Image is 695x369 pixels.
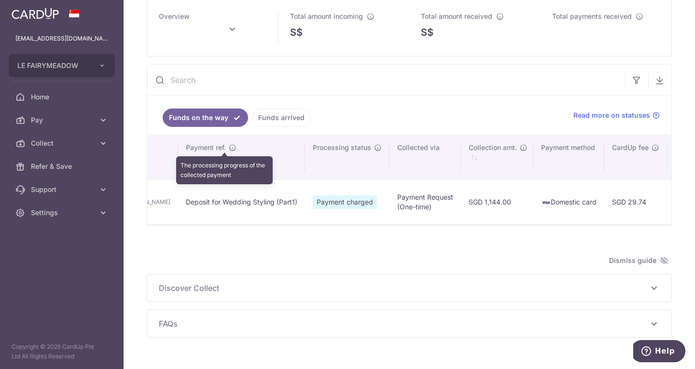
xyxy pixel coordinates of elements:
button: LE FAIRYMEADOW [9,54,115,77]
span: Pay [31,115,95,125]
span: Refer & Save [31,162,95,171]
th: Collection amt. : activate to sort column ascending [461,135,533,179]
span: Collect [31,138,95,148]
th: CardUp fee [604,135,667,179]
a: Read more on statuses [573,110,660,120]
span: Help [22,7,42,15]
td: SGD 1,144.00 [461,179,533,224]
span: Support [31,185,95,194]
td: Domestic card [533,179,604,224]
td: Payment Request (One-time) [389,179,461,224]
span: S$ [290,25,303,40]
span: CardUp fee [612,143,649,152]
p: Discover Collect [159,282,660,294]
img: CardUp [12,8,59,19]
span: Payment charged [313,195,377,209]
span: Collection amt. [469,143,517,152]
span: Total amount incoming [290,12,363,20]
p: [EMAIL_ADDRESS][DOMAIN_NAME] [15,34,108,43]
span: LE FAIRYMEADOW [17,61,89,70]
th: Collected via [389,135,461,179]
span: Payment ref. [186,143,226,152]
iframe: Opens a widget where you can find more information [633,340,685,364]
span: S$ [421,25,433,40]
img: visa-sm-192604c4577d2d35970c8ed26b86981c2741ebd56154ab54ad91a526f0f24972.png [541,198,551,207]
input: Search [147,65,625,96]
span: FAQs [159,318,648,329]
a: Funds arrived [252,109,311,127]
span: Overview [159,12,190,20]
span: Dismiss guide [609,255,668,266]
td: SGD 29.74 [604,179,667,224]
th: Processing status [305,135,389,179]
td: Deposit for Wedding Styling (Part1) [178,179,305,224]
p: FAQs [159,318,660,329]
th: Payment method [533,135,604,179]
span: Discover Collect [159,282,648,294]
span: Total payments received [552,12,632,20]
div: The processing progress of the collected payment [176,156,273,184]
span: Processing status [313,143,371,152]
a: Funds on the way [163,109,248,127]
span: Read more on statuses [573,110,650,120]
span: Home [31,92,95,102]
span: Total amount received [421,12,492,20]
span: Settings [31,208,95,218]
th: Payment ref. [178,135,305,179]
